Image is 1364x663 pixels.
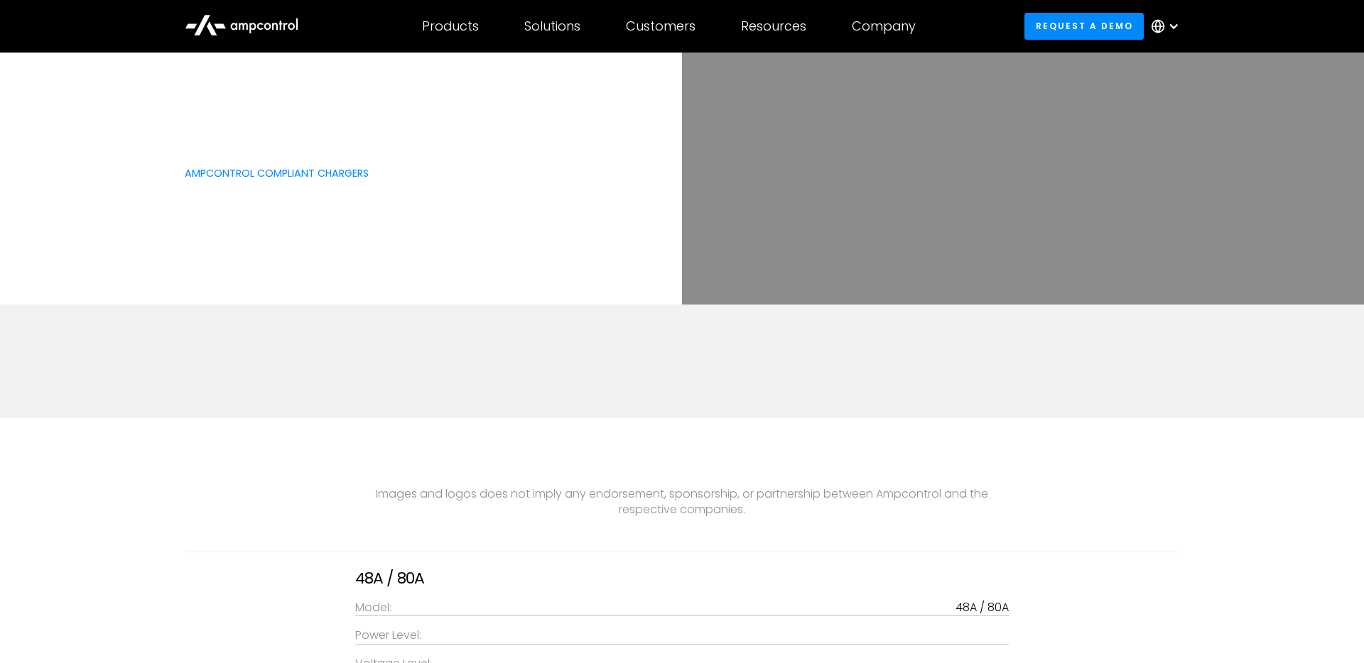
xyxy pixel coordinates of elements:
[741,18,806,34] div: Resources
[852,18,916,34] div: Company
[956,600,1009,615] div: 48A / 80A
[524,18,580,34] div: Solutions
[1024,13,1144,39] a: Request a demo
[355,600,391,615] div: Model:
[626,18,695,34] div: Customers
[355,628,421,643] div: Power Level:
[422,18,479,34] div: Products
[355,486,1009,518] p: Images and logos does not imply any endorsement, sponsorship, or partnership between Ampcontrol a...
[355,569,1009,588] h3: 48A / 80A
[185,166,668,180] p: Ampcontrol compliant chargers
